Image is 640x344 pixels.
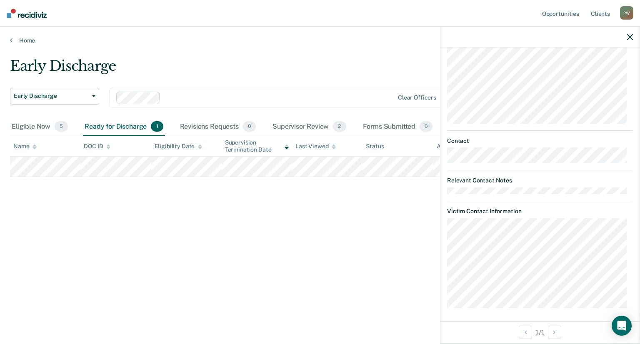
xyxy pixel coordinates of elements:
[420,121,432,132] span: 0
[366,143,384,150] div: Status
[178,118,257,136] div: Revisions Requests
[361,118,435,136] div: Forms Submitted
[519,326,532,339] button: Previous Opportunity
[437,143,476,150] div: Assigned to
[225,139,289,153] div: Supervision Termination Date
[10,57,490,81] div: Early Discharge
[333,121,346,132] span: 2
[612,316,632,336] div: Open Intercom Messenger
[14,92,89,100] span: Early Discharge
[13,143,37,150] div: Name
[10,118,70,136] div: Eligible Now
[271,118,348,136] div: Supervisor Review
[398,94,436,101] div: Clear officers
[155,143,202,150] div: Eligibility Date
[83,118,165,136] div: Ready for Discharge
[243,121,256,132] span: 0
[7,9,47,18] img: Recidiviz
[447,208,633,215] dt: Victim Contact Information
[440,321,640,343] div: 1 / 1
[447,137,633,145] dt: Contact
[447,177,633,184] dt: Relevant Contact Notes
[548,326,561,339] button: Next Opportunity
[295,143,336,150] div: Last Viewed
[84,143,110,150] div: DOC ID
[151,121,163,132] span: 1
[55,121,68,132] span: 5
[10,37,630,44] a: Home
[620,6,633,20] div: P W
